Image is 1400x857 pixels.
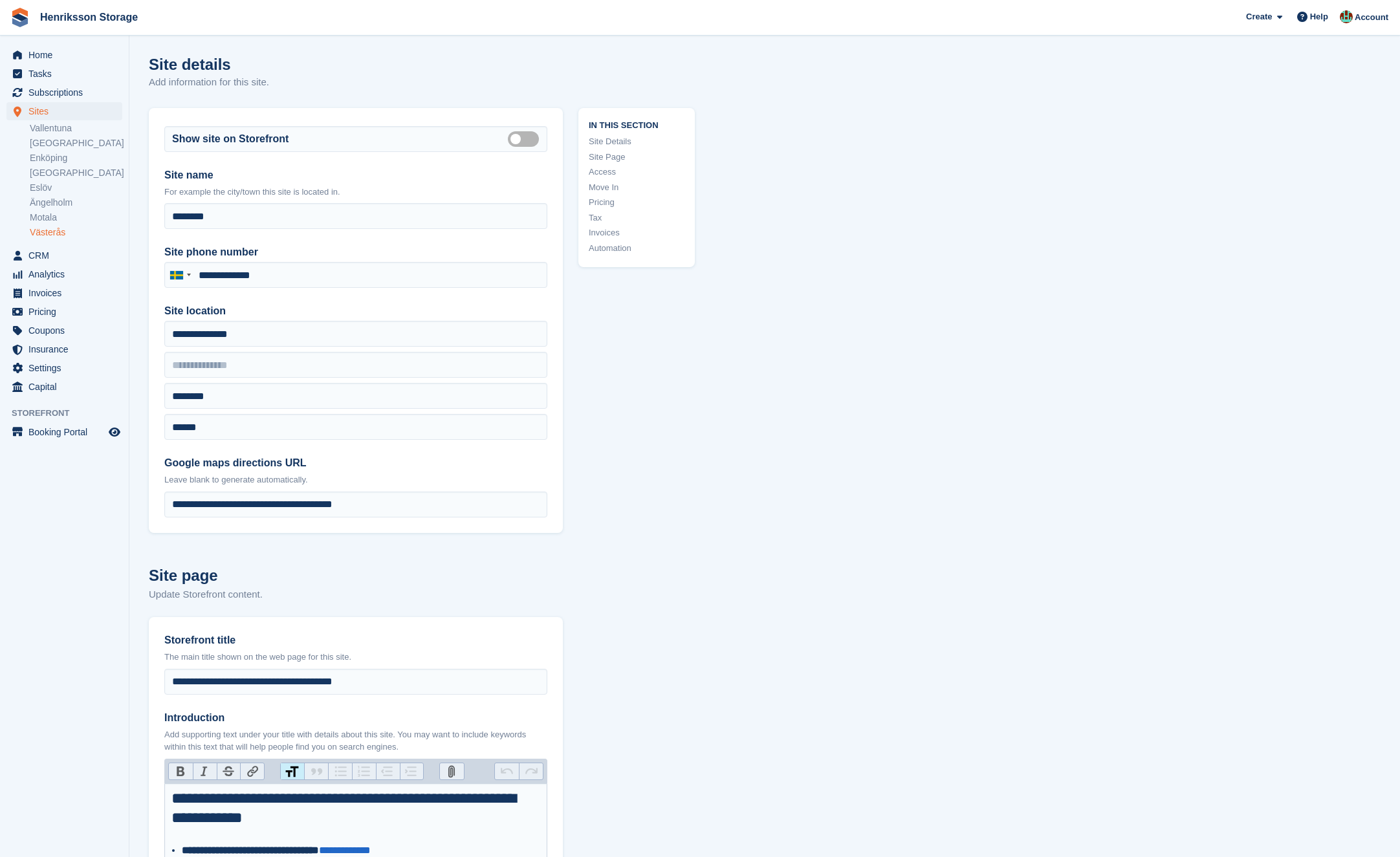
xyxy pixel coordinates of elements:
a: Pricing [589,196,684,209]
a: Vallentuna [30,122,122,135]
button: Undo [495,763,519,780]
button: Redo [519,763,543,780]
button: Italic [193,763,217,780]
a: menu [6,265,122,283]
p: Add information for this site. [149,75,269,90]
a: Ängelholm [30,197,122,209]
a: menu [6,321,122,340]
span: Home [28,46,106,64]
a: menu [6,46,122,64]
label: Is public [508,138,544,140]
a: Henriksson Storage [35,6,143,28]
p: Add supporting text under your title with details about this site. You may want to include keywor... [164,728,547,754]
a: Site Details [589,135,684,148]
a: Move In [589,181,684,194]
a: Eslöv [30,182,122,194]
span: In this section [589,118,684,131]
a: Preview store [107,424,122,440]
a: Access [589,166,684,179]
label: Introduction [164,710,547,726]
button: Increase Level [400,763,424,780]
span: Settings [28,359,106,377]
p: Leave blank to generate automatically. [164,473,547,486]
span: Coupons [28,321,106,340]
a: menu [6,246,122,265]
span: Booking Portal [28,423,106,441]
span: Pricing [28,303,106,321]
a: menu [6,65,122,83]
a: menu [6,423,122,441]
span: CRM [28,246,106,265]
a: menu [6,340,122,358]
a: Invoices [589,226,684,239]
a: menu [6,303,122,321]
button: Link [240,763,264,780]
p: Update Storefront content. [149,587,563,602]
p: The main title shown on the web page for this site. [164,651,547,664]
a: [GEOGRAPHIC_DATA] [30,137,122,149]
span: Storefront [12,407,129,420]
a: menu [6,359,122,377]
label: Google maps directions URL [164,455,547,471]
a: Västerås [30,226,122,239]
label: Storefront title [164,633,547,648]
button: Attach Files [440,763,464,780]
a: menu [6,378,122,396]
span: Insurance [28,340,106,358]
span: Subscriptions [28,83,106,102]
a: menu [6,83,122,102]
span: Capital [28,378,106,396]
a: Tax [589,212,684,224]
button: Quote [304,763,328,780]
span: Create [1246,10,1272,23]
h2: Site page [149,564,563,587]
a: menu [6,102,122,120]
button: Strikethrough [217,763,241,780]
p: For example the city/town this site is located in. [164,186,547,199]
a: Enköping [30,152,122,164]
a: Automation [589,242,684,255]
span: Help [1310,10,1328,23]
div: Sweden (Sverige): +46 [165,263,195,287]
label: Site location [164,303,547,319]
label: Site name [164,168,547,183]
span: Sites [28,102,106,120]
label: Show site on Storefront [172,131,289,147]
a: [GEOGRAPHIC_DATA] [30,167,122,179]
span: Tasks [28,65,106,83]
img: Isak Martinelle [1340,10,1353,23]
a: Site Page [589,151,684,164]
button: Numbers [352,763,376,780]
button: Bullets [328,763,352,780]
button: Decrease Level [376,763,400,780]
h1: Site details [149,56,269,73]
span: Analytics [28,265,106,283]
a: menu [6,284,122,302]
button: Bold [169,763,193,780]
img: stora-icon-8386f47178a22dfd0bd8f6a31ec36ba5ce8667c1dd55bd0f319d3a0aa187defe.svg [10,8,30,27]
button: Heading [281,763,305,780]
label: Site phone number [164,244,547,260]
a: Motala [30,212,122,224]
span: Invoices [28,284,106,302]
span: Account [1355,11,1388,24]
